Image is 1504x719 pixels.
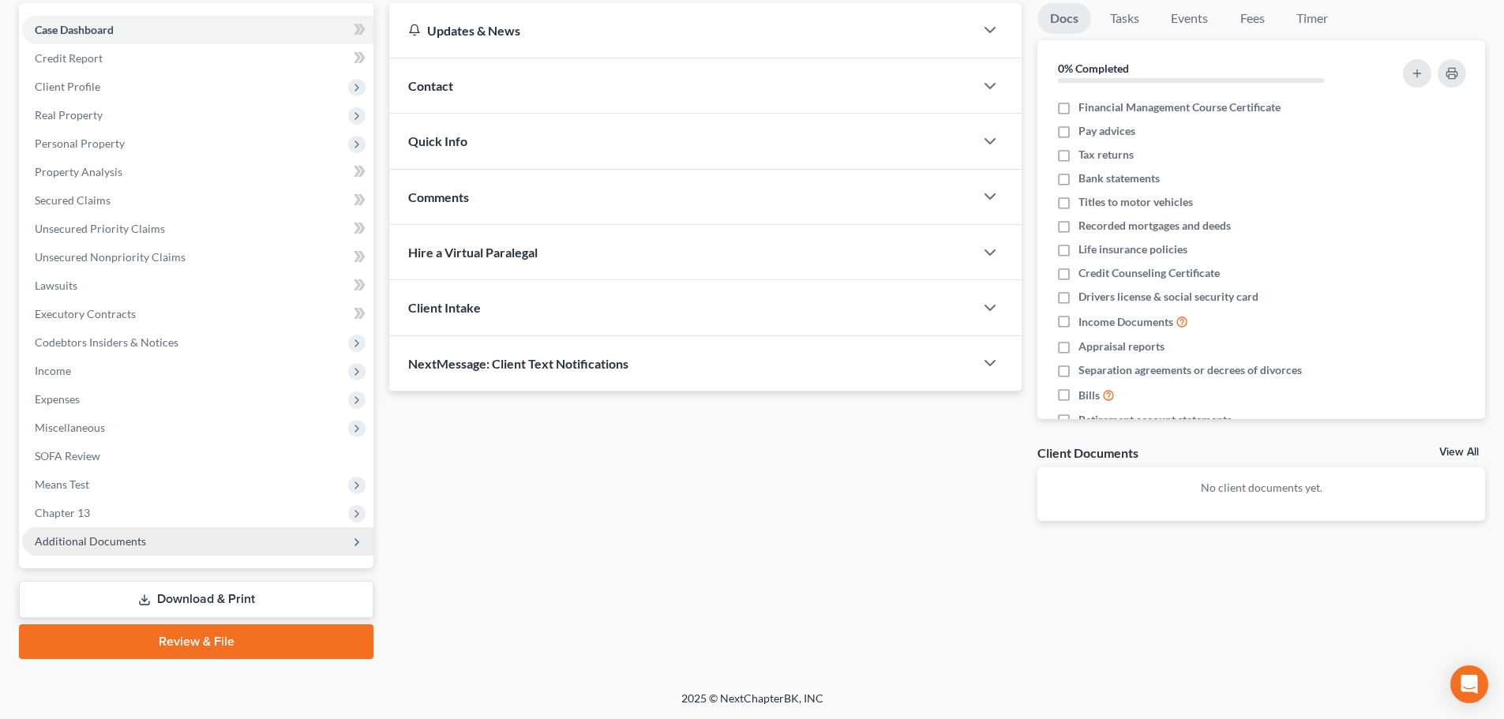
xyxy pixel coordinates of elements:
a: Unsecured Nonpriority Claims [22,243,373,271]
a: SOFA Review [22,442,373,470]
span: Bank statements [1078,170,1160,186]
span: Additional Documents [35,534,146,548]
span: Unsecured Priority Claims [35,222,165,235]
a: Docs [1037,3,1091,34]
a: Credit Report [22,44,373,73]
span: Executory Contracts [35,307,136,320]
a: Case Dashboard [22,16,373,44]
a: Fees [1227,3,1277,34]
div: Open Intercom Messenger [1450,665,1488,703]
div: Client Documents [1037,444,1138,461]
span: Case Dashboard [35,23,114,36]
span: Codebtors Insiders & Notices [35,335,178,349]
a: Download & Print [19,581,373,618]
span: Hire a Virtual Paralegal [408,245,538,260]
strong: 0% Completed [1058,62,1129,75]
span: Income [35,364,71,377]
span: Income Documents [1078,314,1173,330]
span: Retirement account statements [1078,412,1232,428]
span: Tax returns [1078,147,1134,163]
div: 2025 © NextChapterBK, INC [302,691,1202,719]
div: Updates & News [408,22,955,39]
span: Drivers license & social security card [1078,289,1258,305]
a: Review & File [19,624,373,659]
span: NextMessage: Client Text Notifications [408,356,628,371]
span: Appraisal reports [1078,339,1165,354]
span: Means Test [35,477,89,491]
span: Recorded mortgages and deeds [1078,218,1231,234]
span: Bills [1078,388,1100,403]
span: Personal Property [35,137,125,150]
span: Chapter 13 [35,506,90,519]
span: Quick Info [408,133,467,148]
p: No client documents yet. [1050,480,1472,496]
span: Pay advices [1078,123,1135,139]
span: Miscellaneous [35,421,105,434]
span: Separation agreements or decrees of divorces [1078,362,1302,378]
span: Financial Management Course Certificate [1078,99,1281,115]
span: Client Intake [408,300,481,315]
a: Executory Contracts [22,300,373,328]
a: Secured Claims [22,186,373,215]
span: Secured Claims [35,193,111,207]
a: Property Analysis [22,158,373,186]
a: Events [1158,3,1221,34]
span: Life insurance policies [1078,242,1187,257]
a: Tasks [1097,3,1152,34]
span: Property Analysis [35,165,122,178]
span: Contact [408,78,453,93]
span: Client Profile [35,80,100,93]
span: SOFA Review [35,449,100,462]
span: Lawsuits [35,279,77,292]
a: View All [1439,447,1479,458]
span: Real Property [35,108,103,122]
a: Lawsuits [22,271,373,300]
a: Unsecured Priority Claims [22,215,373,243]
a: Timer [1284,3,1341,34]
span: Unsecured Nonpriority Claims [35,250,186,264]
span: Expenses [35,392,80,406]
span: Comments [408,189,469,204]
span: Titles to motor vehicles [1078,194,1193,210]
span: Credit Counseling Certificate [1078,265,1220,281]
span: Credit Report [35,51,103,65]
